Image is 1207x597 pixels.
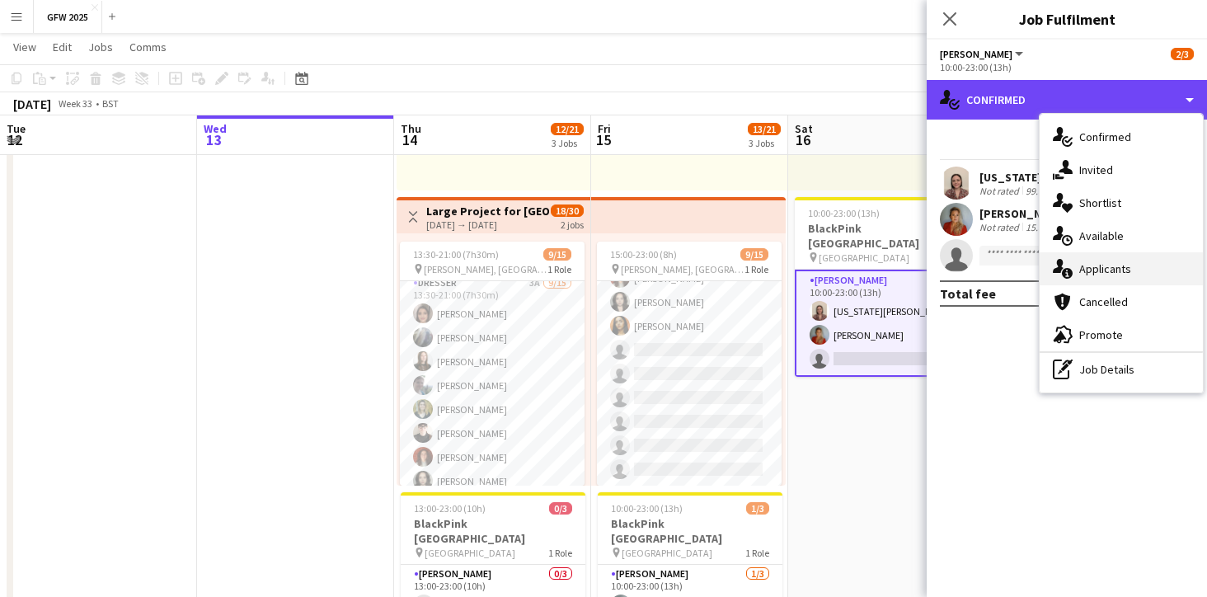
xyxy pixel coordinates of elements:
div: [US_STATE][PERSON_NAME] [979,170,1129,185]
a: Edit [46,36,78,58]
h3: BlackPink [GEOGRAPHIC_DATA] [598,516,782,546]
span: 13/21 [748,123,781,135]
div: Shortlist [1040,186,1203,219]
span: 13 [201,130,227,149]
div: 3 Jobs [552,137,583,149]
span: Tue [7,121,26,136]
span: [PERSON_NAME], [GEOGRAPHIC_DATA] [424,263,547,275]
app-job-card: 13:30-21:00 (7h30m)9/15 [PERSON_NAME], [GEOGRAPHIC_DATA]1 RoleDresser3A9/1513:30-21:00 (7h30m)[PE... [400,242,585,486]
a: View [7,36,43,58]
h3: BlackPink [GEOGRAPHIC_DATA] [401,516,585,546]
span: Comms [129,40,167,54]
div: 10:00-23:00 (13h) [940,61,1194,73]
span: 13:00-23:00 (10h) [414,502,486,515]
div: 3 Jobs [749,137,780,149]
span: 12/21 [551,123,584,135]
h3: BlackPink [GEOGRAPHIC_DATA] [795,221,979,251]
span: 18/30 [551,204,584,217]
div: [DATE] → [DATE] [426,219,549,231]
span: 15 [595,130,611,149]
div: Total fee [940,285,996,302]
span: 12 [4,130,26,149]
div: Confirmed [927,80,1207,120]
span: 1 Role [548,547,572,559]
span: 15:00-23:00 (8h) [610,248,677,261]
a: Comms [123,36,173,58]
div: Not rated [979,221,1022,233]
app-job-card: 15:00-23:00 (8h)9/15 [PERSON_NAME], [GEOGRAPHIC_DATA]1 Role[PERSON_NAME][PERSON_NAME][PERSON_NAME... [597,242,782,486]
div: Job Details [1040,353,1203,386]
div: [PERSON_NAME] [979,206,1067,221]
div: Not rated [979,185,1022,197]
h3: Job Fulfilment [927,8,1207,30]
span: 1 Role [547,263,571,275]
span: 9/15 [740,248,768,261]
h3: Large Project for [GEOGRAPHIC_DATA], [PERSON_NAME], [GEOGRAPHIC_DATA] [426,204,549,219]
span: [GEOGRAPHIC_DATA] [819,251,909,264]
div: Available [1040,219,1203,252]
span: 14 [398,130,421,149]
div: Cancelled [1040,285,1203,318]
div: 99.87mi [1022,185,1062,197]
app-card-role: [PERSON_NAME]1A2/310:00-23:00 (13h)[US_STATE][PERSON_NAME][PERSON_NAME] [795,270,979,377]
app-job-card: 10:00-23:00 (13h)2/3BlackPink [GEOGRAPHIC_DATA] [GEOGRAPHIC_DATA]1 Role[PERSON_NAME]1A2/310:00-23... [795,197,979,377]
span: Edit [53,40,72,54]
span: 0/3 [549,502,572,515]
span: Jobs [88,40,113,54]
span: Sat [795,121,813,136]
span: [GEOGRAPHIC_DATA] [622,547,712,559]
span: 2/3 [1171,48,1194,60]
span: 1 Role [744,263,768,275]
div: Invited [1040,153,1203,186]
span: Wed [204,121,227,136]
span: 10:00-23:00 (13h) [611,502,683,515]
span: 13:30-21:00 (7h30m) [413,248,499,261]
span: Seamster [940,48,1012,60]
span: Fri [598,121,611,136]
div: Promote [1040,318,1203,351]
div: 2 jobs [561,217,584,231]
span: 1/3 [746,502,769,515]
div: [DATE] [13,96,51,112]
span: 16 [792,130,813,149]
div: Confirmed [1040,120,1203,153]
span: [GEOGRAPHIC_DATA] [425,547,515,559]
div: 15.86mi [1022,221,1062,233]
button: [PERSON_NAME] [940,48,1026,60]
span: 10:00-23:00 (13h) [808,207,880,219]
app-card-role: [PERSON_NAME][PERSON_NAME][PERSON_NAME][PERSON_NAME] [597,95,782,486]
span: 1 Role [745,547,769,559]
span: Thu [401,121,421,136]
span: Week 33 [54,97,96,110]
a: Jobs [82,36,120,58]
div: Applicants [1040,252,1203,285]
span: View [13,40,36,54]
div: BST [102,97,119,110]
span: 9/15 [543,248,571,261]
span: [PERSON_NAME], [GEOGRAPHIC_DATA] [621,263,744,275]
button: GFW 2025 [34,1,102,33]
